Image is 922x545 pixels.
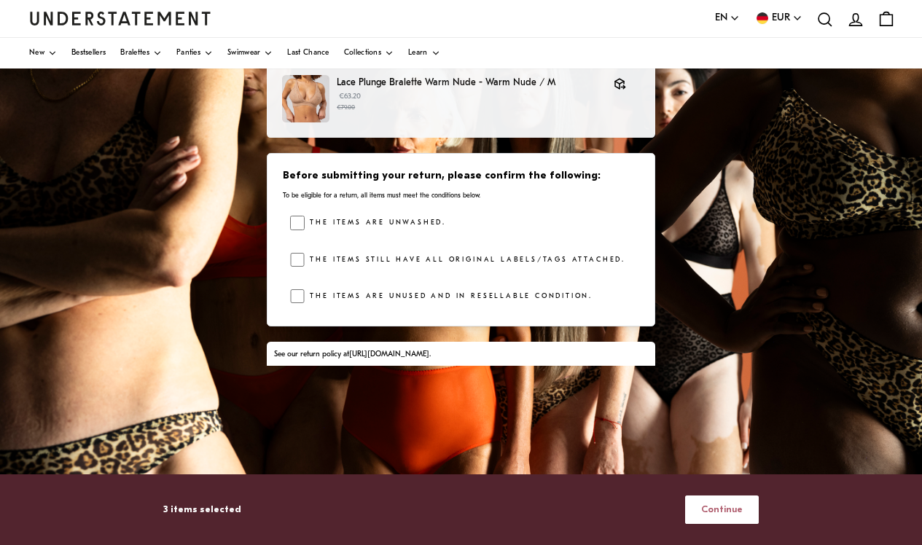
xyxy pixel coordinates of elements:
img: SALA-BRA-007-24.jpg [282,75,329,122]
span: Last Chance [287,50,329,57]
button: EUR [754,10,802,26]
a: New [29,38,57,68]
strike: €79.00 [337,104,355,111]
a: Bestsellers [71,38,106,68]
span: Bralettes [120,50,149,57]
p: To be eligible for a return, all items must meet the conditions below. [283,191,639,200]
h3: Before submitting your return, please confirm the following: [283,169,639,184]
a: Understatement Homepage [29,12,211,25]
span: Collections [344,50,381,57]
a: Last Chance [287,38,329,68]
label: The items still have all original labels/tags attached. [305,253,625,267]
span: New [29,50,44,57]
a: Learn [408,38,440,68]
span: Panties [176,50,200,57]
a: Collections [344,38,394,68]
a: [URL][DOMAIN_NAME] [349,350,429,358]
button: EN [715,10,740,26]
label: The items are unused and in resellable condition. [305,289,593,304]
a: Bralettes [120,38,162,68]
span: EN [715,10,727,26]
span: Learn [408,50,428,57]
span: Swimwear [227,50,260,57]
p: €63.20 [337,91,599,113]
div: See our return policy at . [274,349,647,361]
a: Swimwear [227,38,273,68]
span: EUR [772,10,790,26]
label: The items are unwashed. [305,216,446,230]
span: Bestsellers [71,50,106,57]
a: Panties [176,38,213,68]
p: Lace Plunge Bralette Warm Nude - Warm Nude / M [337,75,599,90]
